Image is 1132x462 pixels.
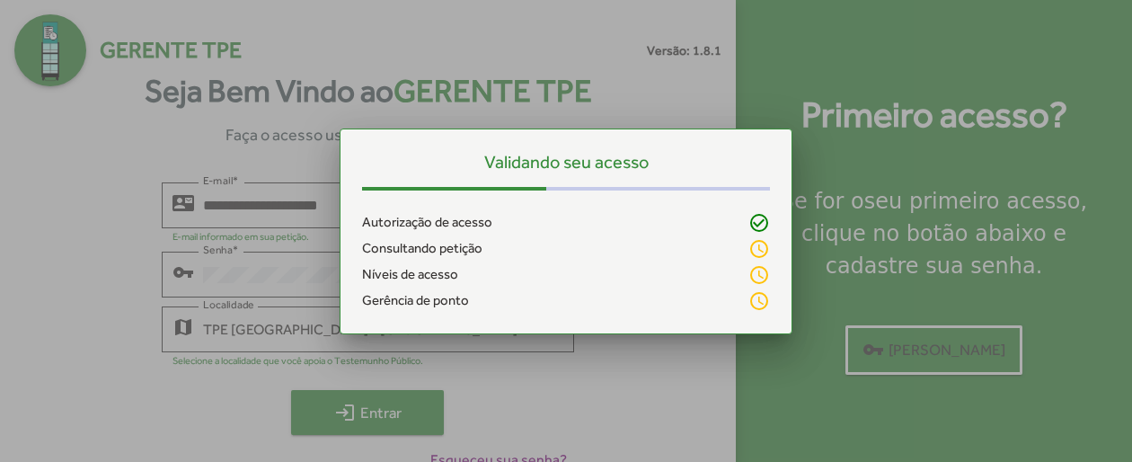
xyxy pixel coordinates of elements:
h5: Validando seu acesso [362,151,770,173]
mat-icon: schedule [748,264,770,286]
mat-icon: check_circle_outline [748,212,770,234]
span: Autorização de acesso [362,212,492,233]
span: Gerência de ponto [362,290,469,311]
span: Níveis de acesso [362,264,458,285]
mat-icon: schedule [748,290,770,312]
mat-icon: schedule [748,238,770,260]
span: Consultando petição [362,238,482,259]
